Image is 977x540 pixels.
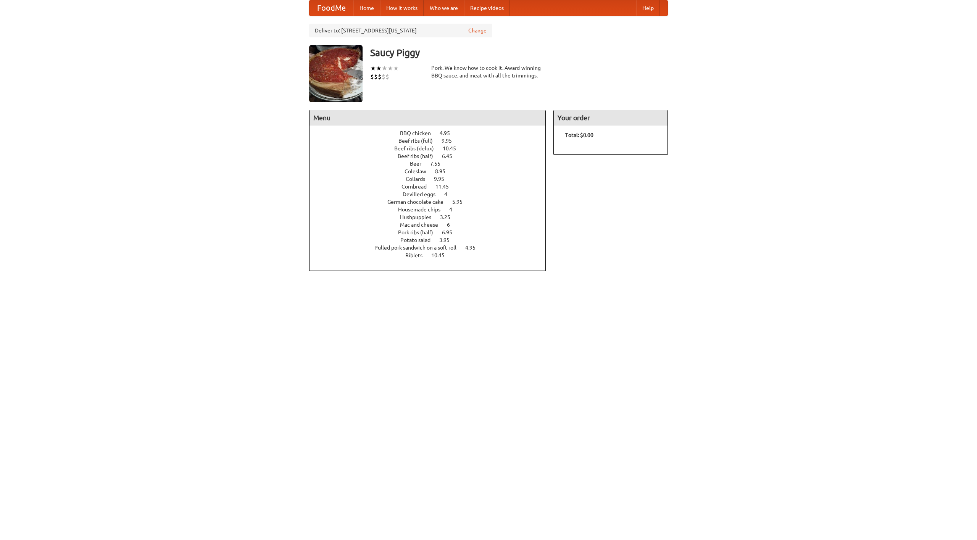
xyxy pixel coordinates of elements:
li: $ [385,73,389,81]
span: Beer [410,161,429,167]
span: Potato salad [400,237,438,243]
span: 7.55 [430,161,448,167]
span: Coleslaw [405,168,434,174]
a: Collards 9.95 [406,176,458,182]
img: angular.jpg [309,45,363,102]
h4: Menu [310,110,545,126]
a: Coleslaw 8.95 [405,168,459,174]
a: Riblets 10.45 [405,252,459,258]
span: Hushpuppies [400,214,439,220]
span: 4 [444,191,455,197]
div: Pork. We know how to cook it. Award-winning BBQ sauce, and meat with all the trimmings. [431,64,546,79]
span: German chocolate cake [387,199,451,205]
span: 8.95 [435,168,453,174]
a: How it works [380,0,424,16]
span: Beef ribs (delux) [394,145,442,152]
a: Change [468,27,487,34]
li: ★ [382,64,387,73]
li: $ [378,73,382,81]
span: Pork ribs (half) [398,229,441,235]
a: BBQ chicken 4.95 [400,130,464,136]
li: $ [374,73,378,81]
a: Beef ribs (half) 6.45 [398,153,466,159]
span: 11.45 [435,184,456,190]
h4: Your order [554,110,667,126]
a: Help [636,0,660,16]
span: 10.45 [443,145,464,152]
a: German chocolate cake 5.95 [387,199,477,205]
span: Devilled eggs [403,191,443,197]
a: Devilled eggs 4 [403,191,461,197]
span: 9.95 [434,176,452,182]
span: Pulled pork sandwich on a soft roll [374,245,464,251]
a: Beef ribs (full) 9.95 [398,138,466,144]
b: Total: $0.00 [565,132,593,138]
span: 4.95 [465,245,483,251]
a: FoodMe [310,0,353,16]
span: BBQ chicken [400,130,439,136]
a: Who we are [424,0,464,16]
li: ★ [393,64,399,73]
a: Hushpuppies 3.25 [400,214,464,220]
span: Beef ribs (full) [398,138,440,144]
h3: Saucy Piggy [370,45,668,60]
span: Housemade chips [398,206,448,213]
a: Pulled pork sandwich on a soft roll 4.95 [374,245,490,251]
span: 6.45 [442,153,460,159]
span: Mac and cheese [400,222,446,228]
span: 4.95 [440,130,458,136]
li: $ [382,73,385,81]
a: Beer 7.55 [410,161,455,167]
span: 6.95 [442,229,460,235]
a: Cornbread 11.45 [401,184,463,190]
li: $ [370,73,374,81]
a: Pork ribs (half) 6.95 [398,229,466,235]
span: Beef ribs (half) [398,153,441,159]
span: 9.95 [442,138,459,144]
li: ★ [387,64,393,73]
span: 6 [447,222,458,228]
span: Collards [406,176,433,182]
a: Potato salad 3.95 [400,237,464,243]
a: Beef ribs (delux) 10.45 [394,145,470,152]
span: 10.45 [431,252,452,258]
span: 3.95 [439,237,457,243]
span: 5.95 [452,199,470,205]
span: 4 [449,206,460,213]
span: Riblets [405,252,430,258]
a: Recipe videos [464,0,510,16]
li: ★ [376,64,382,73]
a: Housemade chips 4 [398,206,466,213]
li: ★ [370,64,376,73]
a: Mac and cheese 6 [400,222,464,228]
span: Cornbread [401,184,434,190]
a: Home [353,0,380,16]
div: Deliver to: [STREET_ADDRESS][US_STATE] [309,24,492,37]
span: 3.25 [440,214,458,220]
